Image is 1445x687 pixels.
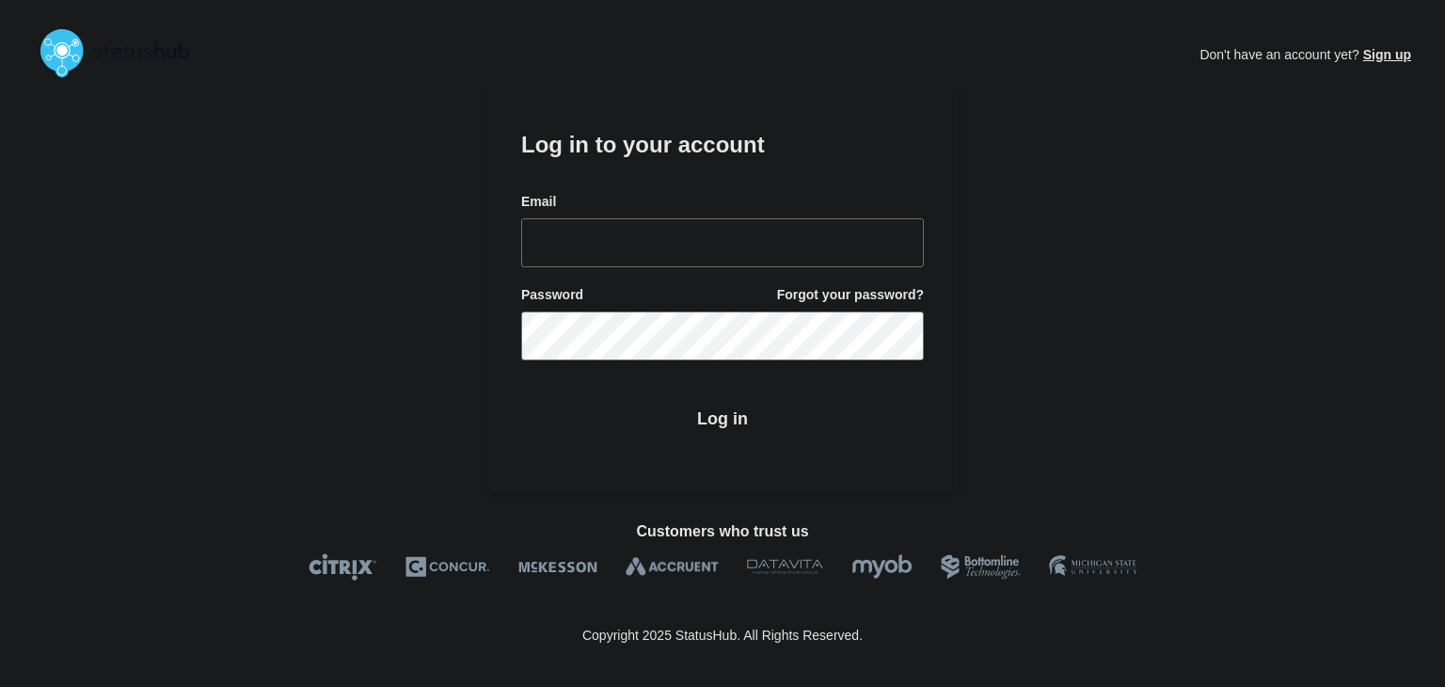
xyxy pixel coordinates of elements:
img: Accruent logo [626,553,719,581]
span: Email [521,193,556,211]
a: Forgot your password? [777,286,924,304]
span: Password [521,286,583,304]
img: StatusHub logo [34,23,213,83]
input: password input [521,312,924,360]
input: email input [521,218,924,267]
h2: Customers who trust us [34,523,1411,540]
p: Copyright 2025 StatusHub. All Rights Reserved. [582,628,863,643]
button: Log in [521,394,924,443]
img: DataVita logo [747,553,823,581]
img: myob logo [851,553,913,581]
img: Concur logo [405,553,490,581]
img: McKesson logo [518,553,597,581]
img: MSU logo [1049,553,1136,581]
img: Bottomline logo [941,553,1021,581]
a: Sign up [1359,47,1411,62]
img: Citrix logo [309,553,377,581]
p: Don't have an account yet? [1199,32,1411,77]
h1: Log in to your account [521,125,924,160]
